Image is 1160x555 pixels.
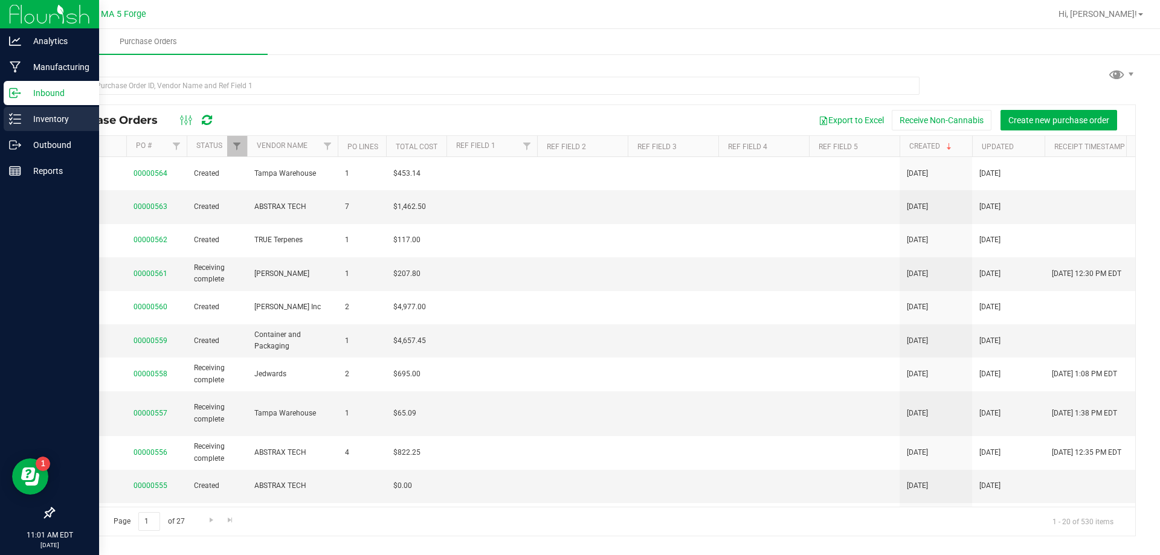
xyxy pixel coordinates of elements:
[101,9,146,19] span: MA 5 Forge
[345,168,379,179] span: 1
[345,268,379,280] span: 1
[907,201,928,213] span: [DATE]
[254,447,330,458] span: ABSTRAX TECH
[134,236,167,244] a: 00000562
[318,136,338,156] a: Filter
[907,234,928,246] span: [DATE]
[134,169,167,178] a: 00000564
[134,269,167,278] a: 00000561
[194,480,240,492] span: Created
[393,301,426,313] span: $4,977.00
[907,368,928,380] span: [DATE]
[134,448,167,457] a: 00000556
[21,34,94,48] p: Analytics
[222,512,239,528] a: Go to the last page
[1058,9,1137,19] span: Hi, [PERSON_NAME]!
[138,512,160,531] input: 1
[517,136,537,156] a: Filter
[393,234,420,246] span: $117.00
[254,268,330,280] span: [PERSON_NAME]
[1052,368,1117,380] span: [DATE] 1:08 PM EDT
[21,164,94,178] p: Reports
[1043,512,1123,530] span: 1 - 20 of 530 items
[345,201,379,213] span: 7
[456,141,495,150] a: Ref Field 1
[134,409,167,417] a: 00000557
[1052,268,1121,280] span: [DATE] 12:30 PM EDT
[194,301,240,313] span: Created
[254,408,330,419] span: Tampa Warehouse
[345,234,379,246] span: 1
[254,168,330,179] span: Tampa Warehouse
[345,301,379,313] span: 2
[254,480,330,492] span: ABSTRAX TECH
[393,335,426,347] span: $4,657.45
[134,370,167,378] a: 00000558
[103,512,195,531] span: Page of 27
[194,234,240,246] span: Created
[1052,447,1121,458] span: [DATE] 12:35 PM EDT
[167,136,187,156] a: Filter
[982,143,1014,151] a: Updated
[5,530,94,541] p: 11:01 AM EDT
[393,368,420,380] span: $695.00
[9,87,21,99] inline-svg: Inbound
[9,139,21,151] inline-svg: Outbound
[547,143,586,151] a: Ref Field 2
[979,168,1000,179] span: [DATE]
[202,512,220,528] a: Go to the next page
[134,303,167,311] a: 00000560
[1054,143,1125,151] a: Receipt Timestamp
[257,141,308,150] a: Vendor Name
[5,541,94,550] p: [DATE]
[393,168,420,179] span: $453.14
[134,202,167,211] a: 00000563
[979,447,1000,458] span: [DATE]
[345,447,379,458] span: 4
[21,112,94,126] p: Inventory
[9,113,21,125] inline-svg: Inventory
[194,201,240,213] span: Created
[136,141,152,150] a: PO #
[134,336,167,345] a: 00000559
[254,301,330,313] span: [PERSON_NAME] Inc
[907,480,928,492] span: [DATE]
[728,143,767,151] a: Ref Field 4
[907,408,928,419] span: [DATE]
[9,35,21,47] inline-svg: Analytics
[103,36,193,47] span: Purchase Orders
[9,165,21,177] inline-svg: Reports
[393,268,420,280] span: $207.80
[907,301,928,313] span: [DATE]
[347,143,378,151] a: PO Lines
[254,201,330,213] span: ABSTRAX TECH
[393,201,426,213] span: $1,462.50
[227,136,247,156] a: Filter
[12,458,48,495] iframe: Resource center
[194,168,240,179] span: Created
[979,480,1000,492] span: [DATE]
[21,138,94,152] p: Outbound
[393,447,420,458] span: $822.25
[1052,408,1117,419] span: [DATE] 1:38 PM EDT
[979,408,1000,419] span: [DATE]
[254,234,330,246] span: TRUE Terpenes
[1000,110,1117,130] button: Create new purchase order
[9,61,21,73] inline-svg: Manufacturing
[907,268,928,280] span: [DATE]
[345,408,379,419] span: 1
[36,457,50,471] iframe: Resource center unread badge
[907,168,928,179] span: [DATE]
[21,86,94,100] p: Inbound
[892,110,991,130] button: Receive Non-Cannabis
[63,114,170,127] span: Purchase Orders
[393,408,416,419] span: $65.09
[979,335,1000,347] span: [DATE]
[907,447,928,458] span: [DATE]
[979,201,1000,213] span: [DATE]
[254,368,330,380] span: Jedwards
[345,335,379,347] span: 1
[345,368,379,380] span: 2
[194,335,240,347] span: Created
